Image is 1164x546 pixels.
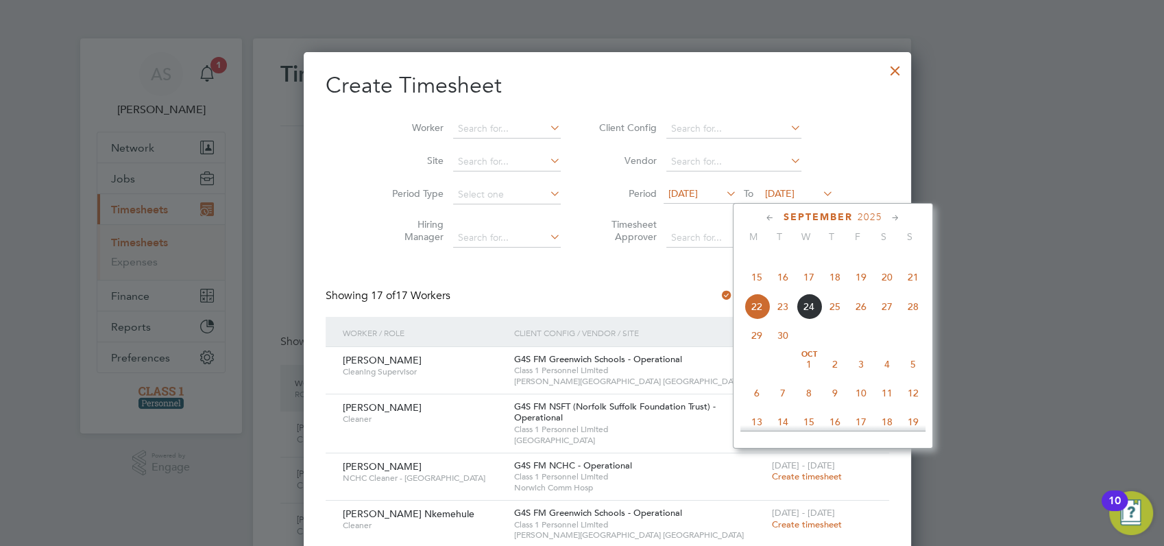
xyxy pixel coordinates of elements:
span: 3 [848,351,874,377]
span: F [845,230,871,243]
span: 9 [822,380,848,406]
span: 23 [770,294,796,320]
span: W [792,230,819,243]
span: To [740,185,757,202]
span: 19 [900,409,926,435]
span: 2 [822,351,848,377]
label: Vendor [595,154,657,167]
span: Create timesheet [772,471,842,482]
span: Cleaner [343,520,504,531]
span: T [766,230,792,243]
span: September [784,211,853,223]
span: [PERSON_NAME][GEOGRAPHIC_DATA] [GEOGRAPHIC_DATA] [514,530,764,541]
span: [PERSON_NAME] Nkemehule [343,508,474,520]
input: Search for... [453,228,561,248]
span: G4S FM Greenwich Schools - Operational [514,507,682,519]
span: 2025 [858,211,882,223]
span: 13 [744,409,770,435]
span: [PERSON_NAME] [343,354,422,366]
span: [GEOGRAPHIC_DATA] [514,435,764,446]
span: [DATE] - [DATE] [772,507,835,519]
span: [PERSON_NAME] [343,460,422,473]
span: [PERSON_NAME][GEOGRAPHIC_DATA] [GEOGRAPHIC_DATA] [514,376,764,387]
span: 19 [848,264,874,290]
span: 17 of [371,289,396,302]
label: Period Type [382,187,444,200]
label: Worker [382,121,444,134]
span: 4 [874,351,900,377]
span: 10 [848,380,874,406]
span: G4S FM Greenwich Schools - Operational [514,353,682,365]
span: 17 [796,264,822,290]
span: Create timesheet [772,519,842,530]
span: S [897,230,923,243]
span: 11 [874,380,900,406]
button: Open Resource Center, 10 new notifications [1109,491,1153,535]
span: T [819,230,845,243]
input: Search for... [666,119,801,139]
input: Search for... [453,152,561,171]
span: 12 [900,380,926,406]
span: 25 [822,294,848,320]
span: Cleaning Supervisor [343,366,504,377]
span: 24 [796,294,822,320]
span: 27 [874,294,900,320]
span: 1 [796,351,822,377]
input: Search for... [453,119,561,139]
span: NCHC Cleaner - [GEOGRAPHIC_DATA] [343,473,504,484]
span: 18 [822,264,848,290]
label: Client Config [595,121,657,134]
span: 22 [744,294,770,320]
span: Oct [796,351,822,358]
span: 14 [770,409,796,435]
span: 26 [848,294,874,320]
span: [DATE] [668,187,698,200]
label: Hide created timesheets [720,289,859,302]
span: Class 1 Personnel Limited [514,424,764,435]
span: Cleaner [343,414,504,425]
input: Search for... [666,152,801,171]
span: [PERSON_NAME] [343,401,422,414]
span: M [740,230,766,243]
span: 30 [770,322,796,348]
h2: Create Timesheet [326,71,889,100]
span: 15 [796,409,822,435]
span: 7 [770,380,796,406]
label: Timesheet Approver [595,218,657,243]
input: Select one [453,185,561,204]
span: 8 [796,380,822,406]
span: Class 1 Personnel Limited [514,471,764,482]
span: [DATE] - [DATE] [772,460,835,471]
label: Period [595,187,657,200]
span: [DATE] [765,187,795,200]
div: Client Config / Vendor / Site [511,317,768,348]
span: 20 [874,264,900,290]
div: Showing [326,289,453,303]
span: 18 [874,409,900,435]
input: Search for... [666,228,801,248]
span: S [871,230,897,243]
span: 29 [744,322,770,348]
span: 16 [770,264,796,290]
span: 21 [900,264,926,290]
span: 28 [900,294,926,320]
span: Norwich Comm Hosp [514,482,764,493]
span: G4S FM NSFT (Norfolk Suffolk Foundation Trust) - Operational [514,401,716,424]
span: 5 [900,351,926,377]
span: Class 1 Personnel Limited [514,365,764,376]
label: Hiring Manager [382,218,444,243]
div: 10 [1108,501,1121,519]
span: G4S FM NCHC - Operational [514,460,632,471]
div: Worker / Role [339,317,511,348]
span: Class 1 Personnel Limited [514,519,764,530]
label: Site [382,154,444,167]
span: 17 [848,409,874,435]
span: 17 Workers [371,289,450,302]
span: 6 [744,380,770,406]
span: 16 [822,409,848,435]
span: 15 [744,264,770,290]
